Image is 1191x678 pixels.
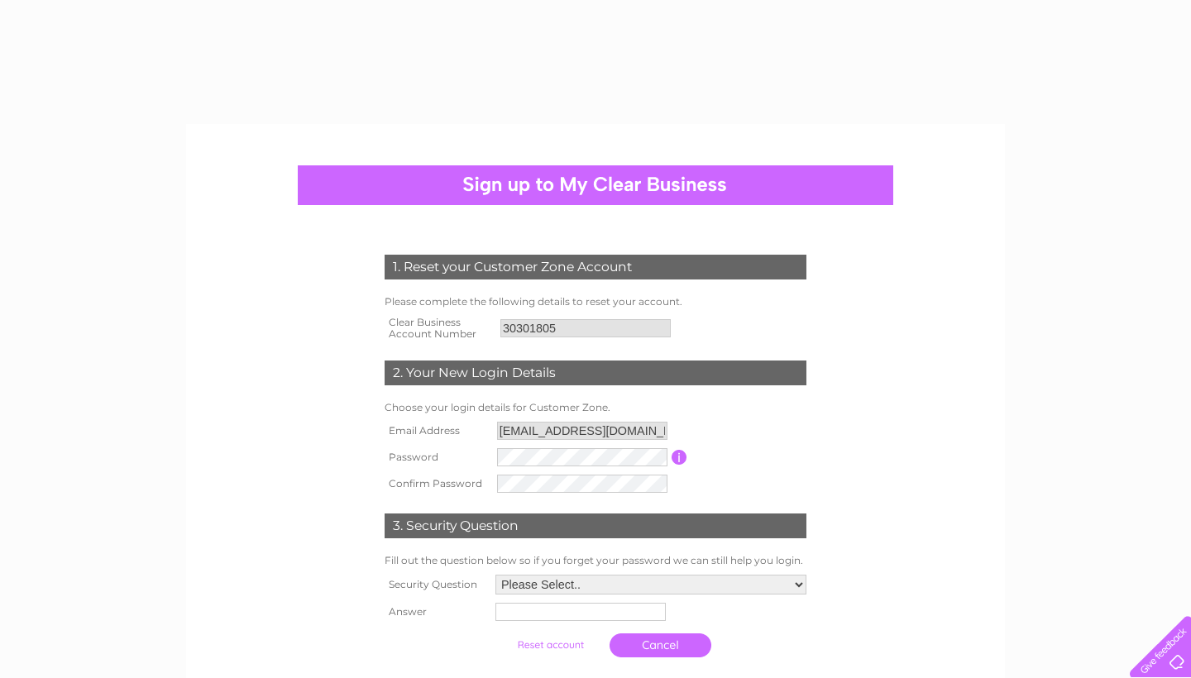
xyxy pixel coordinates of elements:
[380,312,496,345] th: Clear Business Account Number
[380,292,811,312] td: Please complete the following details to reset your account.
[380,444,493,470] th: Password
[385,513,806,538] div: 3. Security Question
[380,571,491,599] th: Security Question
[385,360,806,385] div: 2. Your New Login Details
[380,418,493,444] th: Email Address
[380,470,493,497] th: Confirm Password
[380,398,811,418] td: Choose your login details for Customer Zone.
[672,450,687,465] input: Information
[380,599,491,625] th: Answer
[385,255,806,279] div: 1. Reset your Customer Zone Account
[500,633,601,657] input: Submit
[610,633,711,657] a: Cancel
[380,551,811,571] td: Fill out the question below so if you forget your password we can still help you login.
